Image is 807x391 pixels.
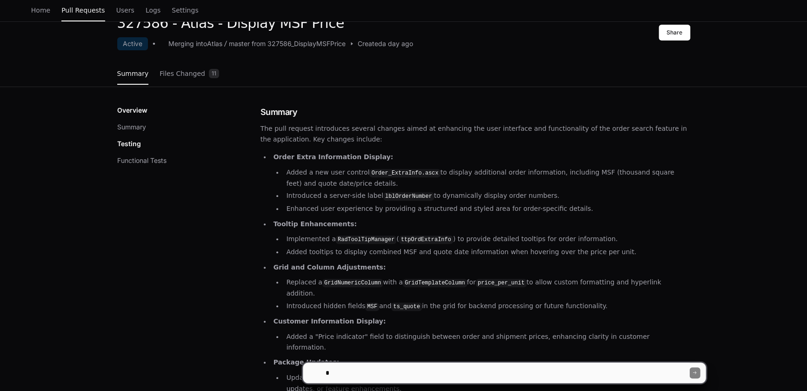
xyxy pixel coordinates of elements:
[391,303,422,311] code: ts_quote
[117,15,413,32] h1: 327586 - Atlas - Display MSF Price
[283,247,690,257] li: Added tooltips to display combined MSF and quote date information when hovering over the price pe...
[273,358,339,366] strong: Package Updates:
[403,279,467,287] code: GridTemplateColumn
[229,39,346,48] div: master from 327586_DisplayMSFPrice
[365,303,379,311] code: MSF
[382,39,413,48] span: a day ago
[117,122,146,132] button: Summary
[283,167,690,189] li: Added a new user control to display additional order information, including MSF (thousand square ...
[283,331,690,353] li: Added a "Price indicator" field to distinguish between order and shipment prices, enhancing clari...
[117,139,141,148] p: Testing
[117,71,149,76] span: Summary
[358,39,382,48] span: Created
[117,37,148,50] div: Active
[283,203,690,214] li: Enhanced user experience by providing a structured and styled area for order-specific details.
[476,279,527,287] code: price_per_unit
[117,106,147,115] p: Overview
[209,69,219,78] span: 11
[283,234,690,245] li: Implemented a ( ) to provide detailed tooltips for order information.
[172,7,198,13] span: Settings
[61,7,105,13] span: Pull Requests
[659,25,690,40] button: Share
[31,7,50,13] span: Home
[273,263,386,271] strong: Grid and Column Adjustments:
[336,236,396,244] code: RadToolTipManager
[146,7,160,13] span: Logs
[399,236,453,244] code: ttpOrdExtraInfo
[283,277,690,298] li: Replaced a with a for to allow custom formatting and hyperlink addition.
[168,39,207,48] div: Merging into
[369,169,440,177] code: Order_ExtraInfo.ascx
[260,106,690,119] h1: Summary
[260,123,690,145] p: The pull request introduces several changes aimed at enhancing the user interface and functionali...
[273,153,393,161] strong: Order Extra Information Display:
[207,39,222,48] div: Atlas
[283,190,690,202] li: Introduced a server-side label to dynamically display order numbers.
[283,301,690,312] li: Introduced hidden fields and in the grid for backend processing or future functionality.
[117,156,167,165] button: Functional Tests
[322,279,383,287] code: GridNumericColumn
[273,220,357,228] strong: Tooltip Enhancements:
[273,317,386,325] strong: Customer Information Display:
[383,192,434,201] code: lblOrderNumber
[160,71,205,76] span: Files Changed
[116,7,134,13] span: Users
